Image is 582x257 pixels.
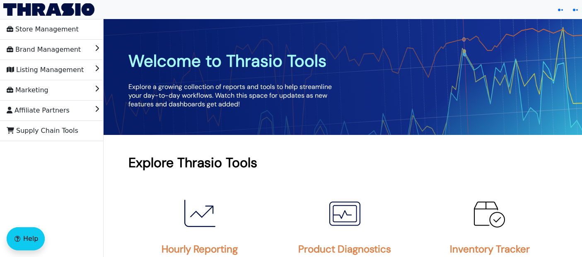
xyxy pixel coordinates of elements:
[7,23,79,36] span: Store Management
[7,124,78,137] span: Supply Chain Tools
[7,63,84,77] span: Listing Management
[128,50,343,72] h1: Welcome to Thrasio Tools
[298,243,391,255] h2: Product Diagnostics
[7,227,45,250] button: Help floatingactionbutton
[128,154,557,171] h1: Explore Thrasio Tools
[450,243,530,255] h2: Inventory Tracker
[128,82,343,108] p: Explore a growing collection of reports and tools to help streamline your day-to-day workflows. W...
[162,243,238,255] h2: Hourly Reporting
[7,43,81,56] span: Brand Management
[469,193,510,234] img: Inventory Tracker Icon
[23,234,38,244] span: Help
[179,193,220,234] img: Hourly Reporting Icon
[324,193,365,234] img: Product Diagnostics Icon
[7,84,48,97] span: Marketing
[3,3,94,16] img: Thrasio Logo
[7,104,70,117] span: Affiliate Partners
